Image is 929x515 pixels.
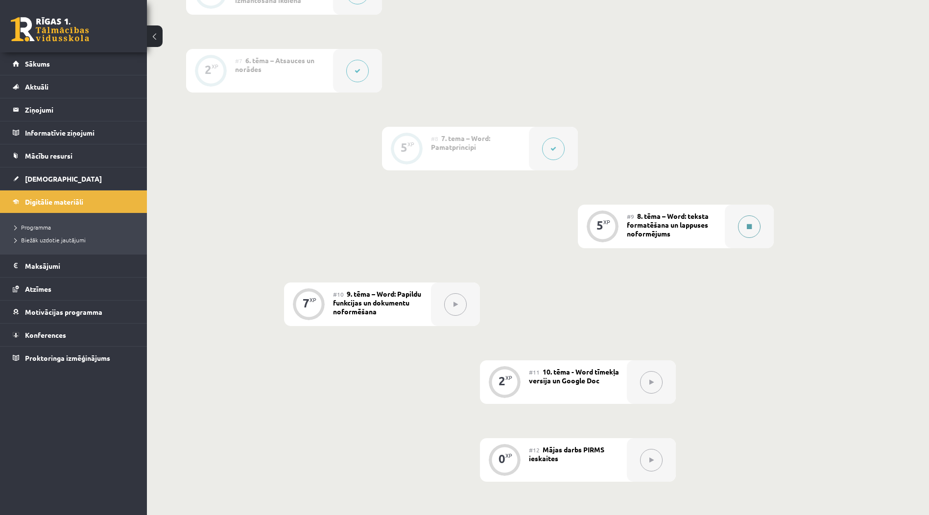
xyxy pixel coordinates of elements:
[499,454,505,463] div: 0
[205,65,212,74] div: 2
[529,368,540,376] span: #11
[13,52,135,75] a: Sākums
[15,235,137,244] a: Biežāk uzdotie jautājumi
[401,143,407,152] div: 5
[627,211,709,238] span: 8. tēma – Word: teksta formatēšana un lappuses noformējums
[25,98,135,121] legend: Ziņojumi
[25,330,66,339] span: Konferences
[13,121,135,144] a: Informatīvie ziņojumi
[13,75,135,98] a: Aktuāli
[333,289,421,316] span: 9. tēma – Word: Papildu funkcijas un dokumentu noformēšana
[13,98,135,121] a: Ziņojumi
[529,446,540,454] span: #12
[25,255,135,277] legend: Maksājumi
[13,255,135,277] a: Maksājumi
[13,301,135,323] a: Motivācijas programma
[499,376,505,385] div: 2
[431,135,438,142] span: #8
[25,174,102,183] span: [DEMOGRAPHIC_DATA]
[235,56,314,73] span: 6. tēma – Atsauces un norādes
[212,64,218,69] div: XP
[25,59,50,68] span: Sākums
[603,219,610,225] div: XP
[13,347,135,369] a: Proktoringa izmēģinājums
[627,212,634,220] span: #9
[25,284,51,293] span: Atzīmes
[505,453,512,458] div: XP
[235,57,242,65] span: #7
[505,375,512,380] div: XP
[333,290,344,298] span: #10
[13,190,135,213] a: Digitālie materiāli
[25,151,72,160] span: Mācību resursi
[25,82,48,91] span: Aktuāli
[529,367,619,385] span: 10. tēma - Word tīmekļa versija un Google Doc
[303,299,310,307] div: 7
[407,141,414,147] div: XP
[15,223,51,231] span: Programma
[529,445,604,463] span: Mājas darbs PIRMS ieskaites
[25,121,135,144] legend: Informatīvie ziņojumi
[25,353,110,362] span: Proktoringa izmēģinājums
[15,223,137,232] a: Programma
[25,197,83,206] span: Digitālie materiāli
[11,17,89,42] a: Rīgas 1. Tālmācības vidusskola
[15,236,86,244] span: Biežāk uzdotie jautājumi
[310,297,316,303] div: XP
[431,134,490,151] span: 7. tema – Word: Pamatprincipi
[596,221,603,230] div: 5
[13,324,135,346] a: Konferences
[13,144,135,167] a: Mācību resursi
[25,307,102,316] span: Motivācijas programma
[13,278,135,300] a: Atzīmes
[13,167,135,190] a: [DEMOGRAPHIC_DATA]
